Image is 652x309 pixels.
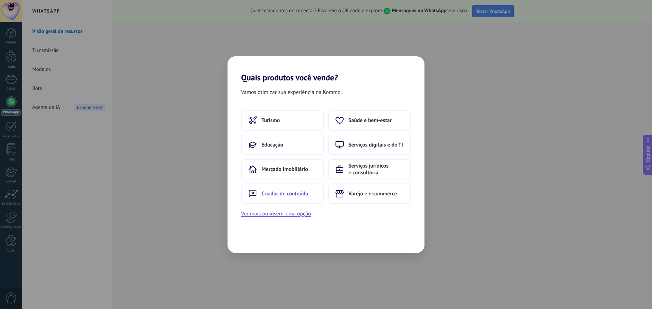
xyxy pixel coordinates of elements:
button: Serviços jurídicos e consultoria [328,159,411,179]
button: Mercado Imobiliário [241,159,324,179]
span: Varejo e e-commerce [348,190,397,197]
span: Serviços digitais e de TI [348,141,403,148]
span: Turismo [261,117,280,124]
button: Varejo e e-commerce [328,184,411,204]
span: Mercado Imobiliário [261,166,308,173]
button: Educação [241,135,324,155]
button: Ver mais ou inserir uma opção [241,209,311,218]
button: Turismo [241,110,324,131]
h2: Quais produtos você vende? [228,56,424,82]
button: Criador de conteúdo [241,184,324,204]
span: Saúde e bem-estar [348,117,392,124]
span: Educação [261,141,283,148]
button: Saúde e bem-estar [328,110,411,131]
button: Serviços digitais e de TI [328,135,411,155]
span: Criador de conteúdo [261,190,308,197]
span: Vamos otimizar sua experiência na Kommo. [241,88,342,97]
span: Serviços jurídicos e consultoria [348,162,403,176]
